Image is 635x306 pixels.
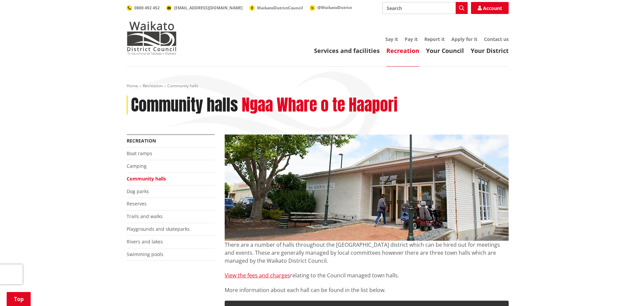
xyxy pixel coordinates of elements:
[225,272,290,279] a: View the fees and charges
[249,5,303,11] a: WaikatoDistrictCouncil
[127,251,163,257] a: Swimming pools
[382,2,468,14] input: Search input
[484,36,509,42] a: Contact us
[127,213,163,219] a: Trails and walks
[314,47,380,55] a: Services and facilities
[127,150,152,156] a: Boat ramps
[257,5,303,11] span: WaikatoDistrictCouncil
[225,286,509,294] p: More information about each hall can be found in the list below.
[167,83,198,89] span: Community halls
[127,83,138,89] a: Home
[127,5,160,11] a: 0800 492 452
[127,83,509,89] nav: breadcrumb
[426,47,464,55] a: Your Council
[471,47,509,55] a: Your District
[127,226,190,232] a: Playgrounds and skateparks
[131,96,238,115] h1: Community halls
[127,138,156,144] a: Recreation
[134,5,160,11] span: 0800 492 452
[225,241,509,265] p: There are a number of halls throughout the [GEOGRAPHIC_DATA] district which can be hired out for ...
[424,36,445,42] a: Report it
[451,36,477,42] a: Apply for it
[127,175,166,182] a: Community halls
[405,36,418,42] a: Pay it
[127,188,149,194] a: Dog parks
[127,163,147,169] a: Camping
[385,36,398,42] a: Say it
[7,292,31,306] a: Top
[127,200,147,207] a: Reserves
[174,5,243,11] span: [EMAIL_ADDRESS][DOMAIN_NAME]
[310,5,352,10] a: @WaikatoDistrict
[225,271,509,279] p: relating to the Council managed town halls.
[386,47,419,55] a: Recreation
[242,96,398,115] h2: Ngaa Whare o te Haapori
[317,5,352,10] span: @WaikatoDistrict
[225,135,509,241] img: Ngaruawahia Memorial Hall
[166,5,243,11] a: [EMAIL_ADDRESS][DOMAIN_NAME]
[471,2,509,14] a: Account
[143,83,163,89] a: Recreation
[127,21,177,55] img: Waikato District Council - Te Kaunihera aa Takiwaa o Waikato
[127,238,163,245] a: Rivers and lakes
